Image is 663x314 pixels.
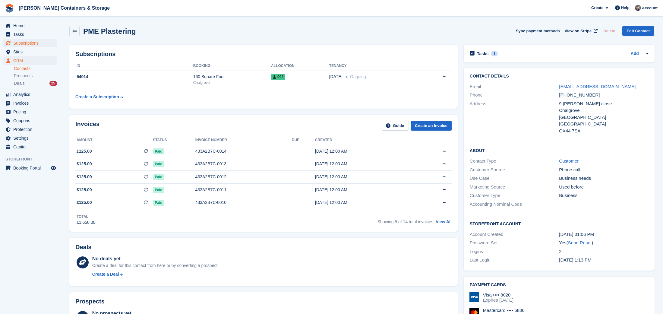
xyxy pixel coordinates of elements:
span: £125.00 [77,187,92,193]
div: 433A2B7C-0011 [195,187,292,193]
span: Paid [153,200,164,206]
span: £125.00 [77,148,92,154]
div: Phone [470,92,559,99]
span: £125.00 [77,161,92,167]
th: Invoice number [195,135,292,145]
span: Sites [13,48,49,56]
h2: Invoices [75,121,99,131]
th: Booking [193,61,271,71]
div: Phone call [559,167,648,173]
a: menu [3,164,57,172]
span: Showing 5 of 14 total invoices [377,219,433,224]
div: Customer Type [470,192,559,199]
a: menu [3,48,57,56]
div: [DATE] 12:00 AM [315,174,413,180]
div: 433A2B7C-0010 [195,199,292,206]
th: Amount [75,135,153,145]
a: Create a Deal [92,271,219,278]
h2: Payment cards [470,283,649,287]
h2: PME Plastering [83,27,136,35]
div: 54014 [75,74,193,80]
a: Guide [382,121,408,131]
div: 160 Square Foot [193,74,271,80]
div: Create a Subscription [75,94,119,100]
th: Status [153,135,195,145]
div: Contact Type [470,158,559,165]
span: Help [621,5,630,11]
h2: Deals [75,244,91,251]
span: 093 [271,74,285,80]
time: 2024-09-19 12:13:52 UTC [559,257,591,262]
span: Ongoing [350,74,366,79]
span: Home [13,21,49,30]
span: Capital [13,143,49,151]
a: menu [3,56,57,65]
div: Marketing Source [470,184,559,191]
h2: Subscriptions [75,51,452,58]
span: [DATE] [329,74,343,80]
div: 25 [49,81,57,86]
span: View on Stripe [565,28,592,34]
img: stora-icon-8386f47178a22dfd0bd8f6a31ec36ba5ce8667c1dd55bd0f319d3a0aa187defe.svg [5,4,14,13]
div: Expires [DATE] [483,297,513,303]
a: Create a Subscription [75,91,123,103]
div: [DATE] 12:00 AM [315,199,413,206]
div: Chalgrove [193,80,271,85]
span: Account [642,5,658,11]
div: No deals yet [92,255,219,262]
div: Account Created [470,231,559,238]
div: Business [559,192,648,199]
a: [PERSON_NAME] Containers & Storage [16,3,112,13]
a: menu [3,143,57,151]
span: Paid [153,148,164,154]
span: Paid [153,161,164,167]
div: Chalgrove [559,107,648,114]
a: Prospects [14,73,57,79]
span: Prospects [14,73,33,79]
h2: Contact Details [470,74,649,79]
a: Deals 25 [14,80,57,87]
span: Analytics [13,90,49,99]
div: Logins [470,248,559,255]
div: 433A2B7C-0014 [195,148,292,154]
th: Created [315,135,413,145]
span: Create [591,5,603,11]
span: Booking Portal [13,164,49,172]
div: Accounting Nominal Code [470,201,559,208]
a: menu [3,125,57,134]
h2: About [470,147,649,153]
h2: Prospects [75,298,105,305]
th: Tenancy [329,61,420,71]
span: Paid [153,174,164,180]
div: Visa •••• 8020 [483,292,513,298]
div: [DATE] 12:00 AM [315,161,413,167]
div: Business needs [559,175,648,182]
div: 1 [491,51,498,56]
div: 2 [559,248,648,255]
div: [DATE] 01:06 PM [559,231,648,238]
a: Customer [559,158,579,163]
div: Email [470,83,559,90]
span: Pricing [13,108,49,116]
div: [DATE] 12:00 AM [315,148,413,154]
div: 433A2B7C-0013 [195,161,292,167]
h2: Tasks [477,51,489,56]
a: menu [3,30,57,39]
a: Contacts [14,66,57,71]
div: Use Case [470,175,559,182]
th: Due [292,135,315,145]
a: menu [3,21,57,30]
th: Allocation [271,61,329,71]
a: menu [3,99,57,107]
span: Settings [13,134,49,142]
span: Subscriptions [13,39,49,47]
div: 433A2B7C-0012 [195,174,292,180]
h2: Storefront Account [470,220,649,227]
a: Edit Contact [622,26,654,36]
th: ID [75,61,193,71]
div: [GEOGRAPHIC_DATA] [559,121,648,128]
a: [EMAIL_ADDRESS][DOMAIN_NAME] [559,84,636,89]
span: CRM [13,56,49,65]
a: Preview store [50,164,57,172]
a: Add [631,50,639,57]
